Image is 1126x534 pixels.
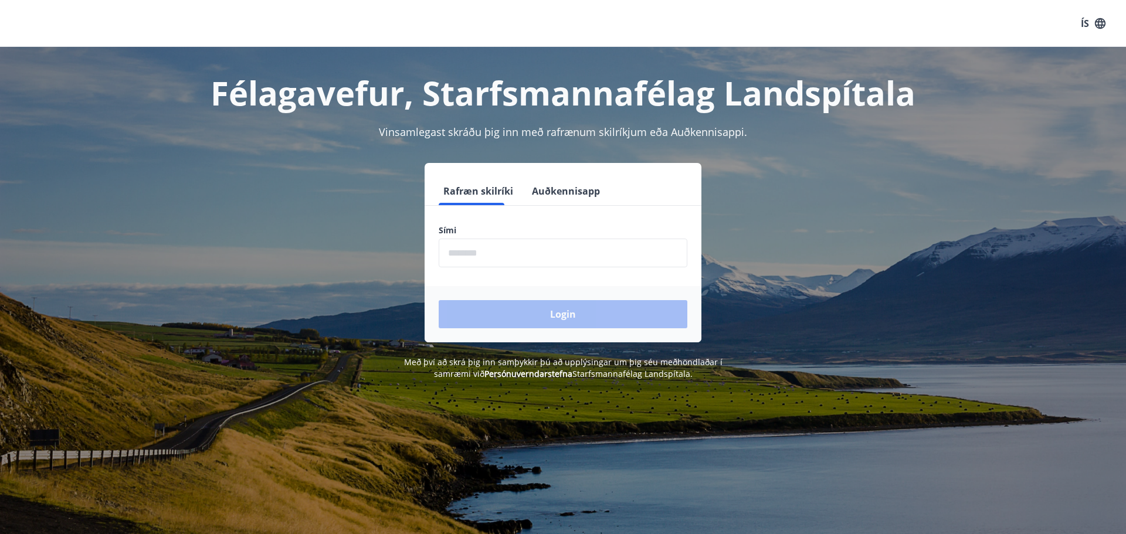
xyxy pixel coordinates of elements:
button: Auðkennisapp [527,177,605,205]
button: Rafræn skilríki [439,177,518,205]
a: Persónuverndarstefna [484,368,572,379]
span: Vinsamlegast skráðu þig inn með rafrænum skilríkjum eða Auðkennisappi. [379,125,747,139]
label: Sími [439,225,687,236]
span: Með því að skrá þig inn samþykkir þú að upplýsingar um þig séu meðhöndlaðar í samræmi við Starfsm... [404,356,723,379]
h1: Félagavefur, Starfsmannafélag Landspítala [155,70,971,115]
button: ÍS [1074,13,1112,34]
